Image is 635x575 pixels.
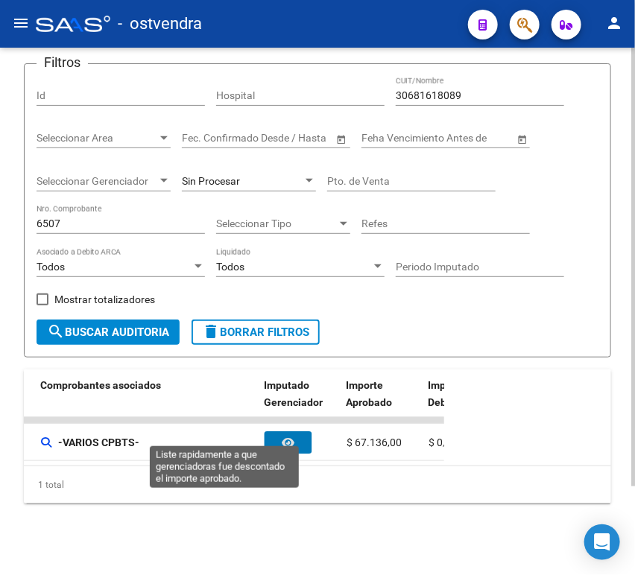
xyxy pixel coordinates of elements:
h3: Filtros [37,52,88,73]
span: - ostvendra [118,7,202,40]
button: Open calendar [514,131,530,147]
mat-icon: delete [202,323,220,340]
datatable-header-cell: Imputado Gerenciador [258,369,340,419]
mat-icon: search [47,323,65,340]
span: Todos [37,261,65,273]
span: Seleccionar Gerenciador [37,175,157,188]
span: Importe Debitado [428,379,471,408]
strong: -VARIOS CPBTS- [58,436,139,448]
mat-icon: person [605,14,623,32]
span: Importe Aprobado [346,379,392,408]
datatable-header-cell: Importe Aprobado [340,369,422,419]
span: $ 67.136,00 [347,436,402,448]
span: Seleccionar Area [37,132,157,144]
input: Fecha fin [249,132,322,144]
span: Borrar Filtros [202,325,309,339]
span: Mostrar totalizadores [54,290,155,308]
span: Comprobantes asociados [40,379,161,391]
span: Sin Procesar [182,175,240,187]
datatable-header-cell: Comprobantes asociados [34,369,258,419]
button: Buscar Auditoria [37,320,180,345]
span: Buscar Auditoria [47,325,169,339]
div: 1 total [24,466,611,503]
input: Fecha inicio [182,132,236,144]
span: Imputado Gerenciador [264,379,323,408]
span: $ 0,00 [429,436,457,448]
span: Seleccionar Tipo [216,217,337,230]
button: Borrar Filtros [192,320,320,345]
div: Open Intercom Messenger [584,524,620,560]
mat-icon: menu [12,14,30,32]
span: Todos [216,261,244,273]
button: Open calendar [333,131,349,147]
datatable-header-cell: Importe Debitado [422,369,504,419]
